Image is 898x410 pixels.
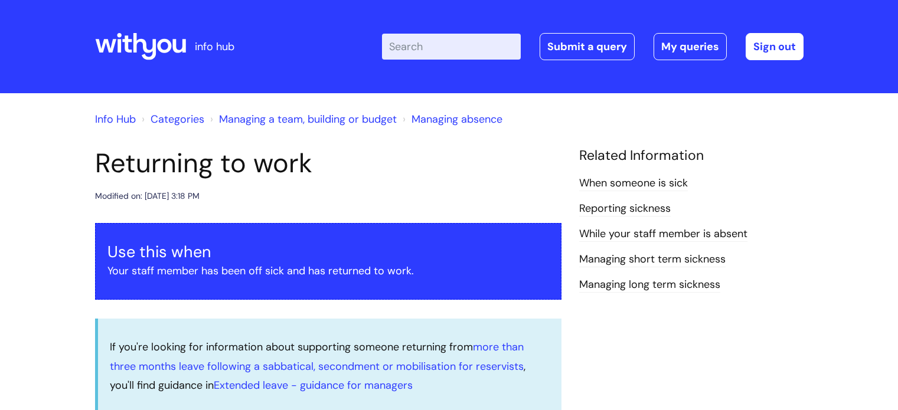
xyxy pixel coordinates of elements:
a: Managing long term sickness [579,277,720,293]
li: Managing absence [400,110,502,129]
h3: Use this when [107,242,549,261]
a: Reporting sickness [579,201,671,217]
a: Info Hub [95,112,136,126]
a: When someone is sick [579,176,688,191]
a: While‌ ‌your‌ ‌staff‌ ‌member‌ ‌is‌ ‌absent‌ [579,227,747,242]
h4: Related Information [579,147,804,164]
div: | - [382,33,804,60]
p: If you're looking for information about supporting someone returning from , you'll find guidance in [110,337,550,395]
h1: Returning to work [95,147,561,179]
a: Managing short term sickness [579,252,726,267]
a: Managing absence [412,112,502,126]
a: Submit a query [540,33,635,60]
a: My queries [654,33,727,60]
p: Your staff member has been off sick and has returned to work. [107,261,549,280]
a: Extended leave - guidance for managers [214,378,413,392]
li: Managing a team, building or budget [207,110,397,129]
div: Modified on: [DATE] 3:18 PM [95,189,200,204]
a: Sign out [746,33,804,60]
li: Solution home [139,110,204,129]
p: info hub [195,37,234,56]
a: Categories [151,112,204,126]
input: Search [382,34,521,60]
a: Managing a team, building or budget [219,112,397,126]
a: more than three months leave following a sabbatical, secondment or mobilisation for reservists [110,340,524,373]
